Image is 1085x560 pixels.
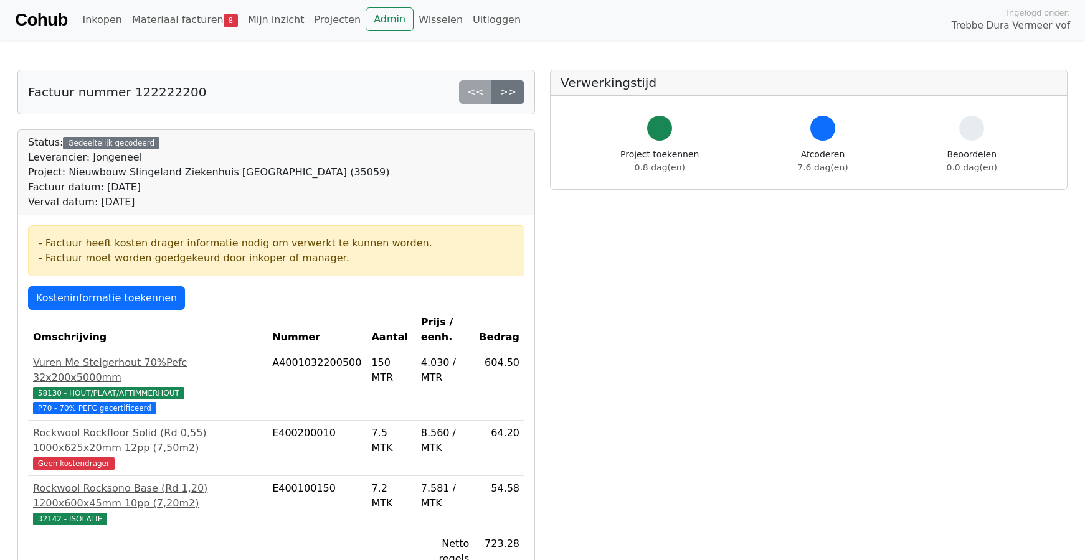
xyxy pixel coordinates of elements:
[267,421,366,476] td: E400200010
[33,355,262,415] a: Vuren Me Steigerhout 70%Pefc 32x200x5000mm58130 - HOUT/PLAAT/AFTIMMERHOUT P70 - 70% PEFC gecertif...
[28,195,390,210] div: Verval datum: [DATE]
[416,310,475,350] th: Prijs / eenh.
[366,310,415,350] th: Aantal
[561,75,1057,90] h5: Verwerkingstijd
[28,286,185,310] a: Kosteninformatie toekennen
[33,402,156,414] span: P70 - 70% PEFC gecertificeerd
[421,481,470,511] div: 7.581 / MTK
[797,148,848,174] div: Afcoderen
[77,7,126,32] a: Inkopen
[620,148,699,174] div: Project toekennen
[952,19,1070,33] span: Trebbe Dura Vermeer vof
[491,80,524,104] a: >>
[63,137,159,149] div: Gedeeltelijk gecodeerd
[474,476,524,531] td: 54.58
[33,513,107,525] span: 32142 - ISOLATIE
[39,236,514,251] div: - Factuur heeft kosten drager informatie nodig om verwerkt te kunnen worden.
[127,7,243,32] a: Materiaal facturen8
[267,476,366,531] td: E400100150
[28,135,390,210] div: Status:
[28,180,390,195] div: Factuur datum: [DATE]
[366,7,414,31] a: Admin
[28,150,390,165] div: Leverancier: Jongeneel
[1007,7,1070,19] span: Ingelogd onder:
[371,481,410,511] div: 7.2 MTK
[421,355,470,385] div: 4.030 / MTR
[33,481,262,526] a: Rockwool Rocksono Base (Rd 1,20) 1200x600x45mm 10pp (7,20m2)32142 - ISOLATIE
[33,426,262,455] div: Rockwool Rockfloor Solid (Rd 0,55) 1000x625x20mm 12pp (7,50m2)
[947,162,997,172] span: 0.0 dag(en)
[267,350,366,421] td: A4001032200500
[309,7,366,32] a: Projecten
[474,421,524,476] td: 64.20
[39,251,514,266] div: - Factuur moet worden goedgekeurd door inkoper of manager.
[414,7,468,32] a: Wisselen
[474,310,524,350] th: Bedrag
[15,5,67,35] a: Cohub
[468,7,526,32] a: Uitloggen
[33,481,262,511] div: Rockwool Rocksono Base (Rd 1,20) 1200x600x45mm 10pp (7,20m2)
[267,310,366,350] th: Nummer
[33,355,262,385] div: Vuren Me Steigerhout 70%Pefc 32x200x5000mm
[797,162,848,172] span: 7.6 dag(en)
[224,14,238,27] span: 8
[243,7,310,32] a: Mijn inzicht
[33,457,115,470] span: Geen kostendrager
[474,350,524,421] td: 604.50
[371,355,410,385] div: 150 MTR
[28,85,206,100] h5: Factuur nummer 122222200
[28,165,390,180] div: Project: Nieuwbouw Slingeland Ziekenhuis [GEOGRAPHIC_DATA] (35059)
[33,387,184,399] span: 58130 - HOUT/PLAAT/AFTIMMERHOUT
[371,426,410,455] div: 7.5 MTK
[28,310,267,350] th: Omschrijving
[421,426,470,455] div: 8.560 / MTK
[635,162,685,172] span: 0.8 dag(en)
[947,148,997,174] div: Beoordelen
[33,426,262,470] a: Rockwool Rockfloor Solid (Rd 0,55) 1000x625x20mm 12pp (7,50m2)Geen kostendrager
